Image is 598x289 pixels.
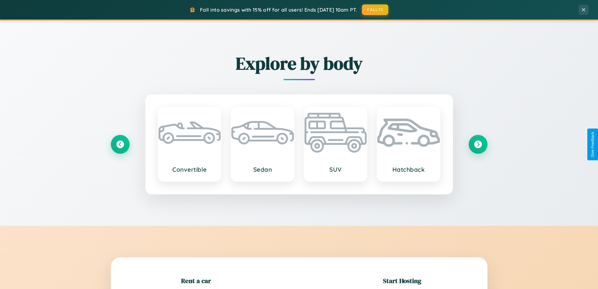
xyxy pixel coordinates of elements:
[181,276,211,285] h2: Rent a car
[311,166,361,173] h3: SUV
[590,132,595,157] div: Give Feedback
[362,4,388,15] button: FALL15
[200,7,357,13] span: Fall into savings with 15% off for all users! Ends [DATE] 10am PT.
[165,166,215,173] h3: Convertible
[111,51,488,75] h2: Explore by body
[238,166,288,173] h3: Sedan
[383,276,421,285] h2: Start Hosting
[384,166,434,173] h3: Hatchback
